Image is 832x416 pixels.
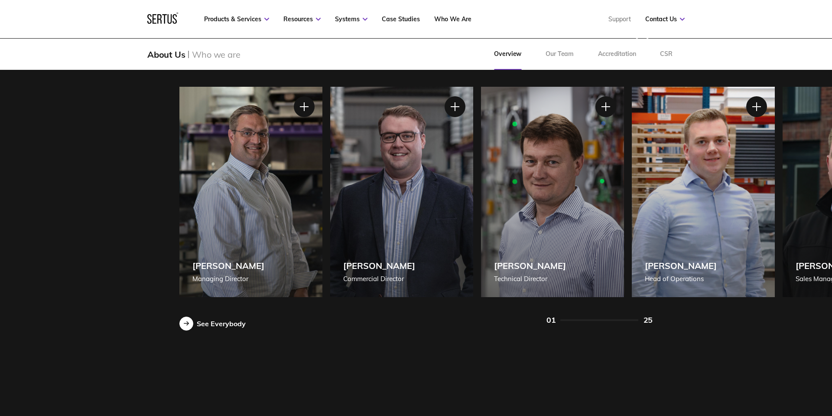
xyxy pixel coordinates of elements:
[643,315,653,325] div: 25
[147,49,185,60] div: About Us
[645,274,717,284] div: Head of Operations
[645,15,685,23] a: Contact Us
[382,15,420,23] a: Case Studies
[343,260,415,271] div: [PERSON_NAME]
[608,15,631,23] a: Support
[335,15,367,23] a: Systems
[343,274,415,284] div: Commercial Director
[645,260,717,271] div: [PERSON_NAME]
[192,274,264,284] div: Managing Director
[533,39,586,70] a: Our Team
[676,315,832,416] iframe: Chat Widget
[546,315,556,325] div: 01
[283,15,321,23] a: Resources
[179,317,246,331] a: See Everybody
[192,260,264,271] div: [PERSON_NAME]
[648,39,685,70] a: CSR
[434,15,471,23] a: Who We Are
[204,15,269,23] a: Products & Services
[192,49,240,60] div: Who we are
[197,319,246,328] div: See Everybody
[494,274,566,284] div: Technical Director
[586,39,648,70] a: Accreditation
[494,260,566,271] div: [PERSON_NAME]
